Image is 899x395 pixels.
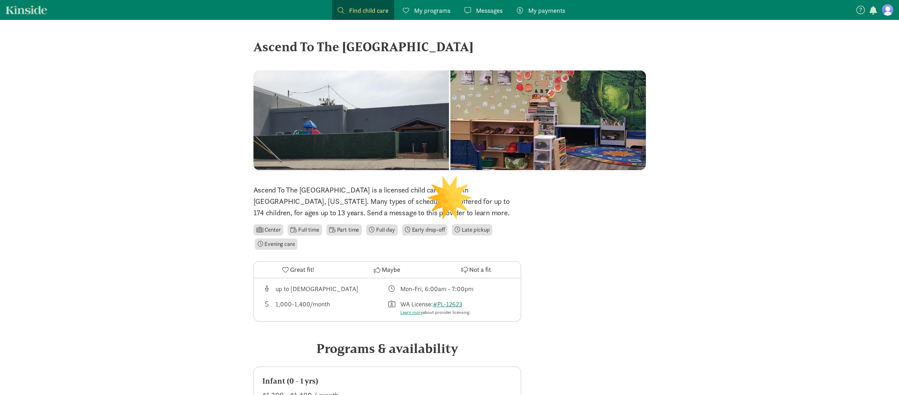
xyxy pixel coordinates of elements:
div: Mon-Fri, 6:00am - 7:00pm [400,284,473,294]
div: about provider licensing. [400,309,471,316]
div: up to [DEMOGRAPHIC_DATA] [275,284,358,294]
span: Messages [476,6,503,15]
li: Part time [326,224,362,236]
li: Center [253,224,284,236]
a: Kinside [6,5,47,14]
button: Not a fit [432,262,520,278]
span: My payments [528,6,565,15]
li: Full day [366,224,398,236]
li: Early drop-off [402,224,448,236]
span: My programs [414,6,450,15]
div: Average tuition for this program [262,299,387,316]
a: #PL-12623 [433,300,462,308]
div: Programs & availability [253,339,521,358]
div: WA License: [400,299,471,316]
div: 1,000-1,400/month [275,299,330,316]
span: Maybe [382,265,400,274]
span: Not a fit [469,265,491,274]
p: Ascend To The [GEOGRAPHIC_DATA] is a licensed child care center in [GEOGRAPHIC_DATA], [US_STATE].... [253,184,521,218]
li: Late pickup [452,224,492,236]
div: License number [387,299,512,316]
li: Full time [288,224,322,236]
button: Maybe [343,262,432,278]
div: Infant (0 - 1 yrs) [262,375,512,387]
li: Evening care [255,238,298,250]
span: Great fit! [290,265,314,274]
span: Find child care [349,6,389,15]
button: Great fit! [254,262,343,278]
a: Learn more [400,309,423,315]
div: Age range for children that this provider cares for [262,284,387,294]
div: Class schedule [387,284,512,294]
div: Ascend To The [GEOGRAPHIC_DATA] [253,37,646,56]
